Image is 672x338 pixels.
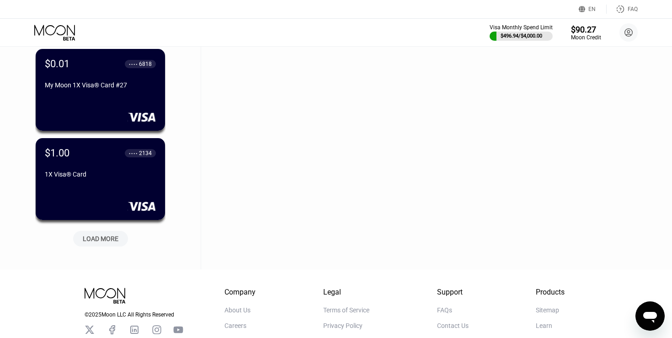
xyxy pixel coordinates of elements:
div: LOAD MORE [66,227,135,247]
div: 6818 [139,61,152,67]
div: Careers [224,322,246,329]
div: LOAD MORE [83,235,118,243]
div: FAQ [628,6,638,12]
div: About Us [224,306,251,314]
div: Terms of Service [323,306,369,314]
div: $496.94 / $4,000.00 [501,33,542,39]
div: ● ● ● ● [129,152,138,155]
div: Legal [323,288,369,296]
iframe: Button to launch messaging window [635,301,665,331]
div: Contact Us [437,322,469,329]
div: $90.27 [571,25,601,34]
div: FAQs [437,306,452,314]
div: Privacy Policy [323,322,363,329]
div: $0.01● ● ● ●6818My Moon 1X Visa® Card #27 [36,49,165,131]
div: Sitemap [536,306,559,314]
div: Support [437,288,469,296]
div: Company [224,288,256,296]
div: EN [588,6,596,12]
div: $1.00● ● ● ●21341X Visa® Card [36,138,165,220]
div: Products [536,288,565,296]
div: ● ● ● ● [129,63,138,65]
div: Visa Monthly Spend Limit [490,24,553,31]
div: Learn [536,322,552,329]
div: 2134 [139,150,152,156]
div: My Moon 1X Visa® Card #27 [45,81,156,89]
div: © 2025 Moon LLC All Rights Reserved [85,311,183,318]
div: 1X Visa® Card [45,171,156,178]
div: Visa Monthly Spend Limit$496.94/$4,000.00 [490,24,553,41]
div: FAQ [607,5,638,14]
div: Moon Credit [571,34,601,41]
div: $90.27Moon Credit [571,25,601,41]
div: EN [579,5,607,14]
div: $0.01 [45,58,69,70]
div: $1.00 [45,147,69,159]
